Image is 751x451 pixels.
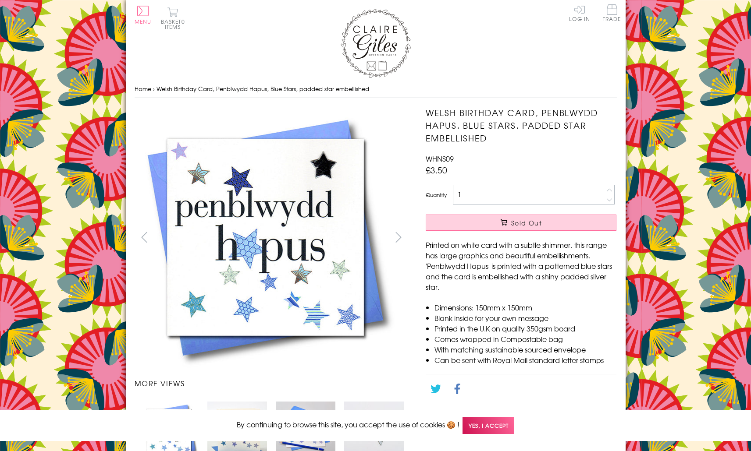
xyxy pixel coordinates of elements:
img: Claire Giles Greetings Cards [341,9,411,78]
button: next [388,227,408,247]
span: 0 items [165,18,185,31]
button: Sold Out [426,215,616,231]
li: Comes wrapped in Compostable bag [434,334,616,344]
a: Go back to the collection [433,407,518,418]
p: Printed on white card with a subtle shimmer, this range has large graphics and beautiful embellis... [426,240,616,292]
li: Printed in the U.K on quality 350gsm board [434,323,616,334]
span: £3.50 [426,164,447,176]
a: Home [135,85,151,93]
button: Basket0 items [161,7,185,29]
span: WHNS09 [426,153,454,164]
li: With matching sustainable sourced envelope [434,344,616,355]
li: Can be sent with Royal Mail standard letter stamps [434,355,616,365]
img: Welsh Birthday Card, Penblwydd Hapus, Blue Stars, padded star embellished [134,106,397,369]
span: Sold Out [511,218,542,227]
h1: Welsh Birthday Card, Penblwydd Hapus, Blue Stars, padded star embellished [426,106,616,144]
a: Trade [603,4,621,23]
label: Quantity [426,191,447,199]
nav: breadcrumbs [135,80,617,98]
h3: More views [135,378,409,388]
li: Blank inside for your own message [434,313,616,323]
span: Yes, I accept [463,417,514,434]
span: › [153,85,155,93]
button: Menu [135,6,152,24]
span: Menu [135,18,152,25]
li: Dimensions: 150mm x 150mm [434,302,616,313]
img: Welsh Birthday Card, Penblwydd Hapus, Blue Stars, padded star embellished [408,106,671,369]
span: Welsh Birthday Card, Penblwydd Hapus, Blue Stars, padded star embellished [157,85,369,93]
button: prev [135,227,154,247]
span: Trade [603,4,621,21]
a: Log In [569,4,590,21]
